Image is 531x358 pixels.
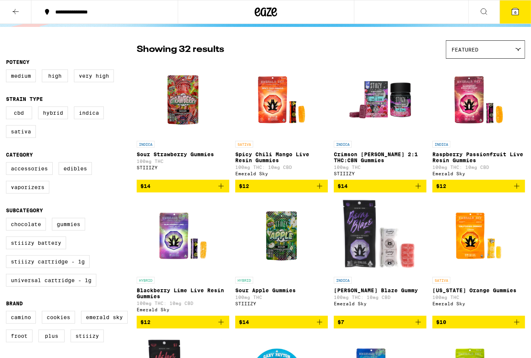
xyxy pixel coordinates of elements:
label: Cookies [42,311,75,324]
label: Edibles [59,162,92,175]
p: INDICA [334,277,352,284]
p: HYBRID [235,277,253,284]
img: Emerald Sky - Berry Blaze Gummy [341,198,420,273]
a: Open page for Crimson Berry 2:1 THC:CBN Gummies from STIIIZY [334,62,426,180]
label: Hybrid [38,107,68,119]
p: [US_STATE] Orange Gummies [432,287,525,293]
label: Froot [6,330,32,342]
label: Very High [74,70,114,82]
button: Add to bag [137,316,229,328]
legend: Brand [6,300,23,306]
label: Chocolate [6,218,46,231]
button: Add to bag [334,180,426,192]
img: STIIIZY - Sour Apple Gummies [244,198,319,273]
button: Add to bag [137,180,229,192]
label: Emerald Sky [81,311,128,324]
span: $14 [140,183,150,189]
label: Sativa [6,125,36,138]
p: Blackberry Lime Live Resin Gummies [137,287,229,299]
button: Add to bag [334,316,426,328]
span: $10 [436,319,446,325]
p: Showing 32 results [137,43,224,56]
legend: Category [6,152,33,158]
p: HYBRID [137,277,155,284]
a: Open page for California Orange Gummies from Emerald Sky [432,198,525,316]
label: STIIIZY Battery [6,237,66,249]
legend: Strain Type [6,96,43,102]
a: Open page for Berry Blaze Gummy from Emerald Sky [334,198,426,316]
p: 100mg THC: 10mg CBD [137,301,229,306]
p: 100mg THC [334,165,426,170]
p: INDICA [334,141,352,148]
p: Sour Apple Gummies [235,287,328,293]
span: 6 [514,10,516,15]
a: Open page for Sour Strawberry Gummies from STIIIZY [137,62,229,180]
img: Emerald Sky - Blackberry Lime Live Resin Gummies [146,198,220,273]
button: Add to bag [432,316,525,328]
label: STIIIZY [71,330,104,342]
p: Sour Strawberry Gummies [137,151,229,157]
p: 100mg THC [137,159,229,164]
p: Crimson [PERSON_NAME] 2:1 THC:CBN Gummies [334,151,426,163]
span: $12 [239,183,249,189]
label: CBD [6,107,32,119]
legend: Subcategory [6,207,43,213]
button: Add to bag [432,180,525,192]
img: STIIIZY - Crimson Berry 2:1 THC:CBN Gummies [343,62,417,137]
p: 100mg THC: 10mg CBD [432,165,525,170]
label: Indica [74,107,104,119]
p: INDICA [137,141,155,148]
label: Camino [6,311,36,324]
img: Emerald Sky - Spicy Chili Mango Live Resin Gummies [244,62,319,137]
img: Emerald Sky - Raspberry Passionfruit Live Resin Gummies [441,62,516,137]
div: Emerald Sky [432,301,525,306]
p: [PERSON_NAME] Blaze Gummy [334,287,426,293]
p: Raspberry Passionfruit Live Resin Gummies [432,151,525,163]
img: STIIIZY - Sour Strawberry Gummies [146,62,220,137]
p: Spicy Chili Mango Live Resin Gummies [235,151,328,163]
span: $14 [239,319,249,325]
label: Gummies [52,218,85,231]
div: Emerald Sky [432,171,525,176]
label: Vaporizers [6,181,49,194]
span: $12 [436,183,446,189]
button: Add to bag [235,316,328,328]
img: Emerald Sky - California Orange Gummies [441,198,516,273]
button: 6 [500,0,531,24]
div: Emerald Sky [334,301,426,306]
p: 100mg THC [432,295,525,300]
a: Open page for Raspberry Passionfruit Live Resin Gummies from Emerald Sky [432,62,525,180]
label: Accessories [6,162,53,175]
a: Open page for Sour Apple Gummies from STIIIZY [235,198,328,316]
label: STIIIZY Cartridge - 1g [6,255,90,268]
p: INDICA [432,141,450,148]
div: Emerald Sky [137,307,229,312]
button: Add to bag [235,180,328,192]
p: SATIVA [432,277,450,284]
div: STIIIZY [334,171,426,176]
div: Emerald Sky [235,171,328,176]
span: $7 [338,319,344,325]
legend: Potency [6,59,29,65]
p: SATIVA [235,141,253,148]
p: 100mg THC [235,295,328,300]
label: Medium [6,70,36,82]
p: 100mg THC: 10mg CBD [235,165,328,170]
label: Universal Cartridge - 1g [6,274,96,287]
span: $12 [140,319,150,325]
p: 100mg THC: 10mg CBD [334,295,426,300]
div: STIIIZY [235,301,328,306]
a: Open page for Blackberry Lime Live Resin Gummies from Emerald Sky [137,198,229,316]
div: STIIIZY [137,165,229,170]
a: Open page for Spicy Chili Mango Live Resin Gummies from Emerald Sky [235,62,328,180]
label: PLUS [38,330,65,342]
span: Featured [451,47,478,53]
label: High [42,70,68,82]
span: $14 [338,183,348,189]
